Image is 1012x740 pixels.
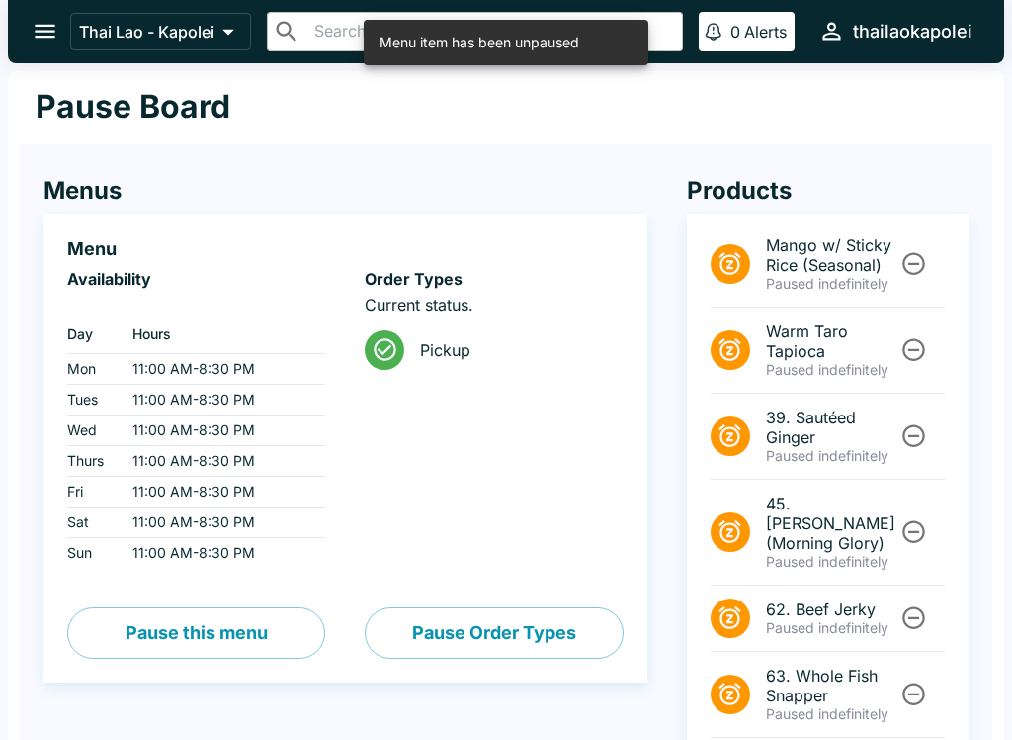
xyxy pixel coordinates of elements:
[379,26,579,59] div: Menu item has been unpaused
[766,322,897,361] span: Warm Taro Tapioca
[67,508,117,538] td: Sat
[67,477,117,508] td: Fri
[895,676,932,712] button: Unpause
[810,10,980,52] button: thailaokapolei
[895,513,932,550] button: Unpause
[766,235,897,275] span: Mango w/ Sticky Rice (Seasonal)
[766,275,897,293] p: Paused indefinitely
[79,22,214,42] p: Thai Lao - Kapolei
[67,295,325,315] p: ‏
[365,269,623,289] h6: Order Types
[766,619,897,637] p: Paused indefinitely
[117,315,325,354] th: Hours
[67,354,117,385] td: Mon
[117,446,325,477] td: 11:00 AM - 8:30 PM
[365,295,623,315] p: Current status.
[895,417,932,454] button: Unpause
[766,408,897,447] span: 39. Sautéed Ginger
[766,666,897,705] span: 63. Whole Fish Snapper
[67,315,117,354] th: Day
[70,13,251,50] button: Thai Lao - Kapolei
[117,385,325,416] td: 11:00 AM - 8:30 PM
[730,22,740,42] p: 0
[67,607,325,659] button: Pause this menu
[117,508,325,538] td: 11:00 AM - 8:30 PM
[766,553,897,571] p: Paused indefinitely
[766,494,897,553] span: 45. [PERSON_NAME] (Morning Glory)
[895,600,932,636] button: Unpause
[117,416,325,446] td: 11:00 AM - 8:30 PM
[67,538,117,569] td: Sun
[43,176,647,206] h4: Menus
[67,446,117,477] td: Thurs
[744,22,787,42] p: Alerts
[117,538,325,569] td: 11:00 AM - 8:30 PM
[308,18,674,46] input: Search orders by name or phone number
[420,340,607,360] span: Pickup
[766,600,897,619] span: 62. Beef Jerky
[766,447,897,465] p: Paused indefinitely
[117,477,325,508] td: 11:00 AM - 8:30 PM
[117,354,325,385] td: 11:00 AM - 8:30 PM
[365,607,623,659] button: Pause Order Types
[895,245,932,282] button: Unpause
[895,331,932,368] button: Unpause
[67,385,117,416] td: Tues
[766,361,897,379] p: Paused indefinitely
[36,87,230,127] h1: Pause Board
[766,705,897,723] p: Paused indefinitely
[20,6,70,56] button: open drawer
[67,416,117,446] td: Wed
[853,20,972,44] div: thailaokapolei
[67,269,325,289] h6: Availability
[687,176,969,206] h4: Products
